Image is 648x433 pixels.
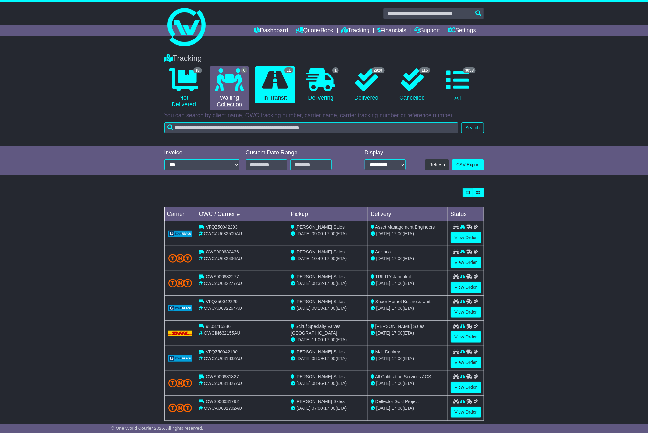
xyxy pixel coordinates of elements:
[296,356,310,361] span: [DATE]
[296,399,345,404] span: [PERSON_NAME] Sales
[312,306,323,311] span: 08:18
[291,305,365,312] div: - (ETA)
[392,231,403,236] span: 17:00
[296,406,310,411] span: [DATE]
[451,257,481,268] a: View Order
[206,224,238,230] span: VFQZ50042293
[206,349,238,354] span: VFQZ50042160
[392,381,403,386] span: 17:00
[347,66,386,104] a: 2920 Delivered
[206,299,238,304] span: VFQZ50042229
[296,224,345,230] span: [PERSON_NAME] Sales
[241,67,248,73] span: 6
[206,249,239,254] span: OWS000632436
[291,380,365,387] div: - (ETA)
[332,67,339,73] span: 1
[288,207,368,221] td: Pickup
[164,66,203,110] a: 18 Not Delivered
[376,356,390,361] span: [DATE]
[376,231,390,236] span: [DATE]
[392,356,403,361] span: 17:00
[375,349,400,354] span: Malt Donkey
[371,405,445,412] div: (ETA)
[392,281,403,286] span: 17:00
[371,280,445,287] div: (ETA)
[206,324,231,329] span: 9803715386
[376,306,390,311] span: [DATE]
[375,299,431,304] span: Super Hornet Business Unit
[376,256,390,261] span: [DATE]
[392,256,403,261] span: 17:00
[193,67,202,73] span: 18
[168,355,192,362] img: GetCarrierServiceLogo
[291,405,365,412] div: - (ETA)
[448,207,484,221] td: Status
[425,159,449,170] button: Refresh
[371,380,445,387] div: (ETA)
[448,25,476,36] a: Settings
[312,406,323,411] span: 07:00
[371,255,445,262] div: (ETA)
[161,54,487,63] div: Tracking
[451,282,481,293] a: View Order
[463,67,476,73] span: 3053
[296,25,333,36] a: Quote/Book
[296,381,310,386] span: [DATE]
[312,381,323,386] span: 08:46
[291,255,365,262] div: - (ETA)
[438,66,477,104] a: 3053 All
[371,231,445,237] div: (ETA)
[365,149,406,156] div: Display
[291,355,365,362] div: - (ETA)
[204,406,242,411] span: OWCAU631792AU
[168,331,192,336] img: DHL.png
[204,231,242,236] span: OWCAU632509AU
[451,331,481,343] a: View Order
[452,159,484,170] a: CSV Export
[377,25,406,36] a: Financials
[461,122,484,133] button: Search
[296,256,310,261] span: [DATE]
[254,25,288,36] a: Dashboard
[296,231,310,236] span: [DATE]
[291,231,365,237] div: - (ETA)
[376,330,390,336] span: [DATE]
[204,281,242,286] span: OWCAU632277AU
[324,231,336,236] span: 17:00
[168,279,192,287] img: TNT_Domestic.png
[296,274,345,279] span: [PERSON_NAME] Sales
[246,149,348,156] div: Custom Date Range
[392,306,403,311] span: 17:00
[372,67,385,73] span: 2920
[296,349,345,354] span: [PERSON_NAME] Sales
[204,256,242,261] span: OWCAU632436AU
[375,249,391,254] span: Acciona
[291,337,365,343] div: - (ETA)
[451,382,481,393] a: View Order
[376,381,390,386] span: [DATE]
[204,306,242,311] span: OWCAU632264AU
[324,337,336,342] span: 17:00
[324,356,336,361] span: 17:00
[375,374,431,379] span: All Calibration Services ACS
[168,254,192,263] img: TNT_Domestic.png
[371,330,445,337] div: (ETA)
[312,337,323,342] span: 11:00
[312,256,323,261] span: 10:49
[284,67,293,73] span: 11
[393,66,432,104] a: 115 Cancelled
[324,281,336,286] span: 17:00
[210,66,249,110] a: 6 Waiting Collection
[204,330,240,336] span: OWCIN632155AU
[301,66,340,104] a: 1 Delivering
[312,356,323,361] span: 08:59
[168,231,192,237] img: GetCarrierServiceLogo
[296,374,345,379] span: [PERSON_NAME] Sales
[164,112,484,119] p: You can search by client name, OWC tracking number, carrier name, carrier tracking number or refe...
[392,406,403,411] span: 17:00
[376,406,390,411] span: [DATE]
[296,306,310,311] span: [DATE]
[164,149,239,156] div: Invoice
[341,25,369,36] a: Tracking
[451,232,481,243] a: View Order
